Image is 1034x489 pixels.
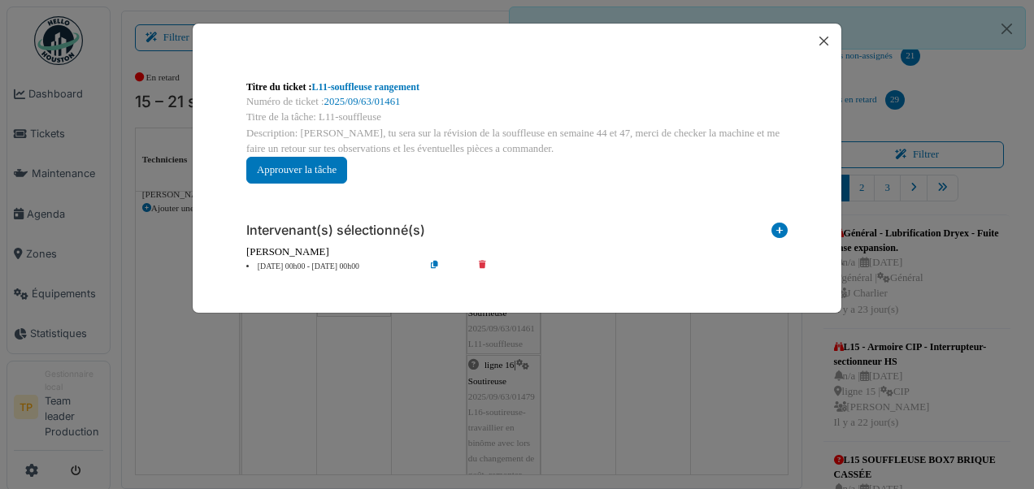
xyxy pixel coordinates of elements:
[246,80,788,94] div: Titre du ticket :
[813,30,835,52] button: Close
[246,126,788,157] div: Description: [PERSON_NAME], tu sera sur la révision de la souffleuse en semaine 44 et 47, merci d...
[312,81,419,93] a: L11-souffleuse rangement
[246,157,347,184] button: Approuver la tâche
[324,96,401,107] a: 2025/09/63/01461
[246,244,788,260] div: [PERSON_NAME]
[246,110,788,125] div: Titre de la tâche: L11-souffleuse
[771,223,788,244] i: Ajouter
[238,261,424,273] li: [DATE] 00h00 - [DATE] 00h00
[246,94,788,110] div: Numéro de ticket :
[246,223,425,238] h6: Intervenant(s) sélectionné(s)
